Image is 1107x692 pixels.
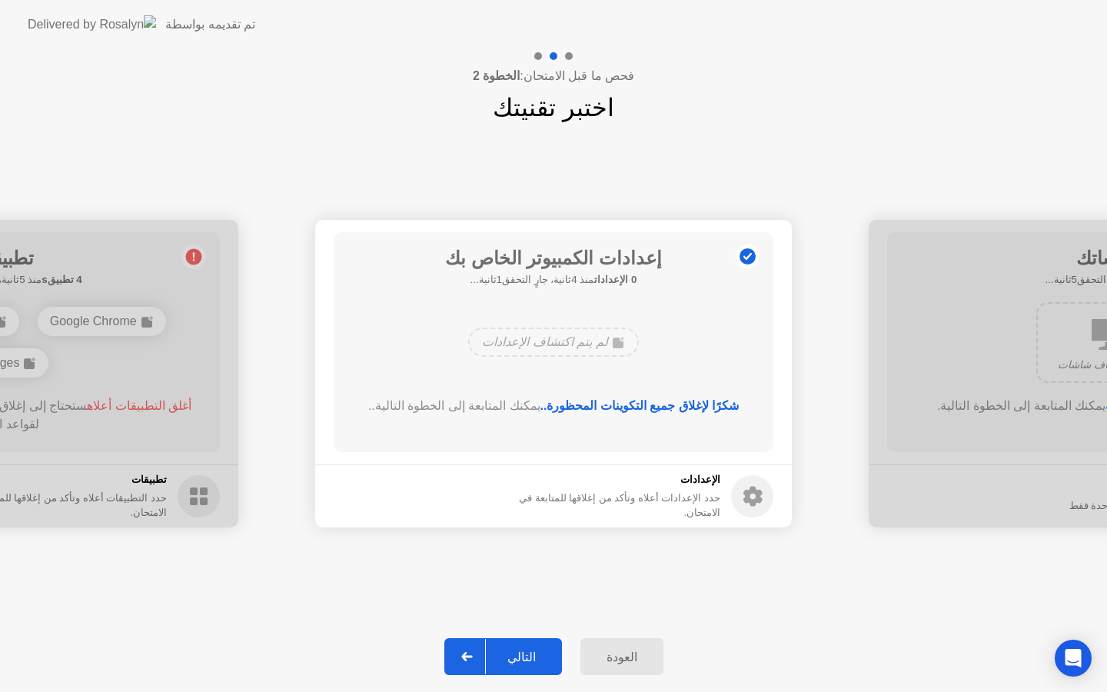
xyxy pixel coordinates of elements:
[487,472,720,487] h5: الإعدادات
[468,328,638,357] div: لم يتم اكتشاف الإعدادات
[28,15,156,33] img: Delivered by Rosalyn
[540,399,740,412] b: شكرًا لإغلاق جميع التكوينات المحظورة..
[580,638,663,675] button: العودة
[585,650,659,664] div: العودة
[473,67,634,85] h4: فحص ما قبل الامتحان:
[1055,640,1092,677] div: Open Intercom Messenger
[165,15,255,34] div: تم تقديمه بواسطة
[594,274,637,285] b: 0 الإعدادات
[445,245,662,272] h1: إعدادات الكمبيوتر الخاص بك
[444,638,562,675] button: التالي
[487,491,720,520] div: حدد الإعدادات أعلاه وتأكد من إغلاقها للمتابعة في الامتحان.
[356,397,752,415] div: يمكنك المتابعة إلى الخطوة التالية..
[493,89,614,126] h1: اختبر تقنيتك
[486,650,557,664] div: التالي
[445,272,662,288] h5: منذ 4ثانية، جارٍ التحقق1ثانية...
[473,69,520,82] b: الخطوة 2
